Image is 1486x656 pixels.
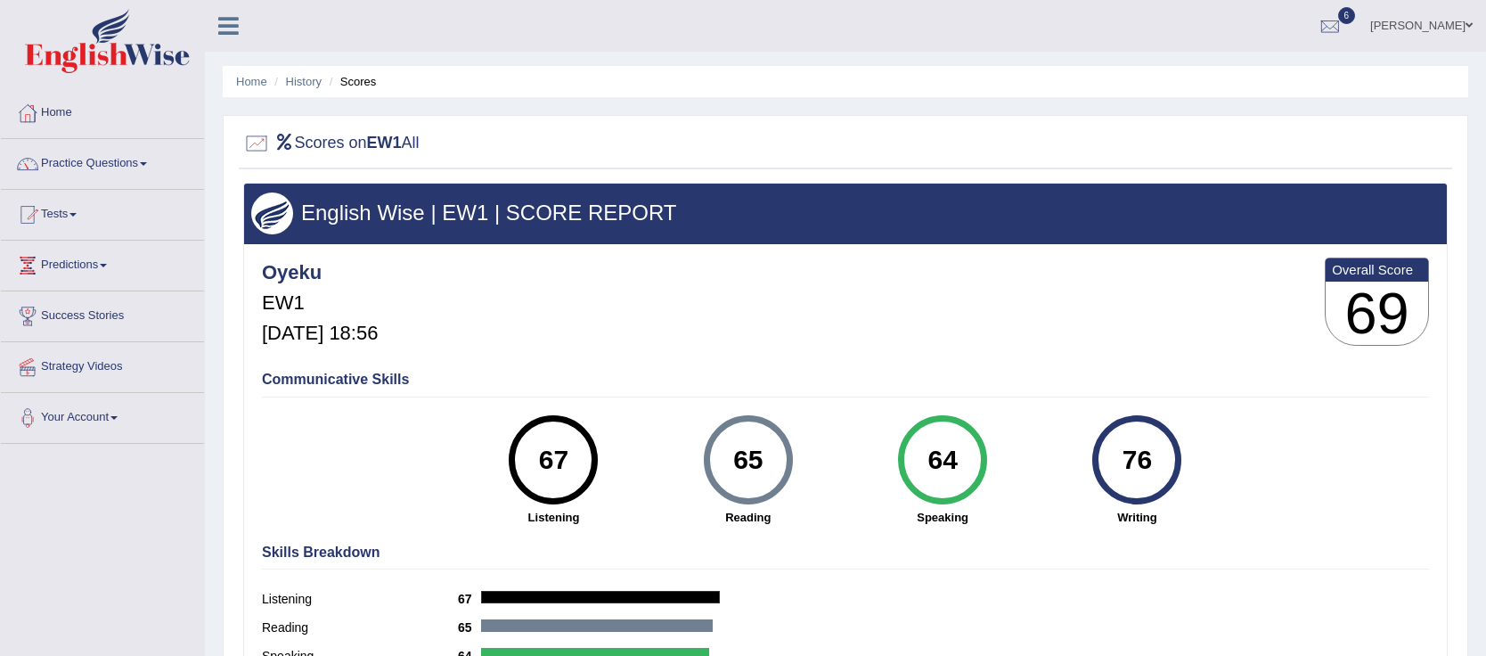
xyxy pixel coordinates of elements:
div: 64 [910,422,975,497]
span: 6 [1338,7,1356,24]
a: Your Account [1,393,204,438]
h2: Scores on All [243,130,420,157]
h5: EW1 [262,292,378,314]
h3: English Wise | EW1 | SCORE REPORT [251,201,1440,225]
b: Overall Score [1332,262,1422,277]
a: Tests [1,190,204,234]
a: Practice Questions [1,139,204,184]
label: Reading [262,619,458,637]
div: 76 [1105,422,1170,497]
h4: Oyeku [262,262,378,283]
strong: Writing [1049,509,1225,526]
div: 65 [715,422,780,497]
a: Strategy Videos [1,342,204,387]
strong: Reading [660,509,837,526]
img: wings.png [251,193,293,234]
h4: Skills Breakdown [262,545,1429,561]
b: 65 [458,620,481,635]
a: Home [236,75,267,88]
li: Scores [325,73,377,90]
a: History [286,75,322,88]
label: Listening [262,590,458,609]
div: 67 [521,422,586,497]
a: Predictions [1,241,204,285]
h4: Communicative Skills [262,372,1429,388]
b: 67 [458,592,481,606]
h5: [DATE] 18:56 [262,323,378,344]
strong: Listening [465,509,641,526]
h3: 69 [1326,282,1428,346]
strong: Speaking [854,509,1031,526]
b: EW1 [367,134,402,152]
a: Success Stories [1,291,204,336]
a: Home [1,88,204,133]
